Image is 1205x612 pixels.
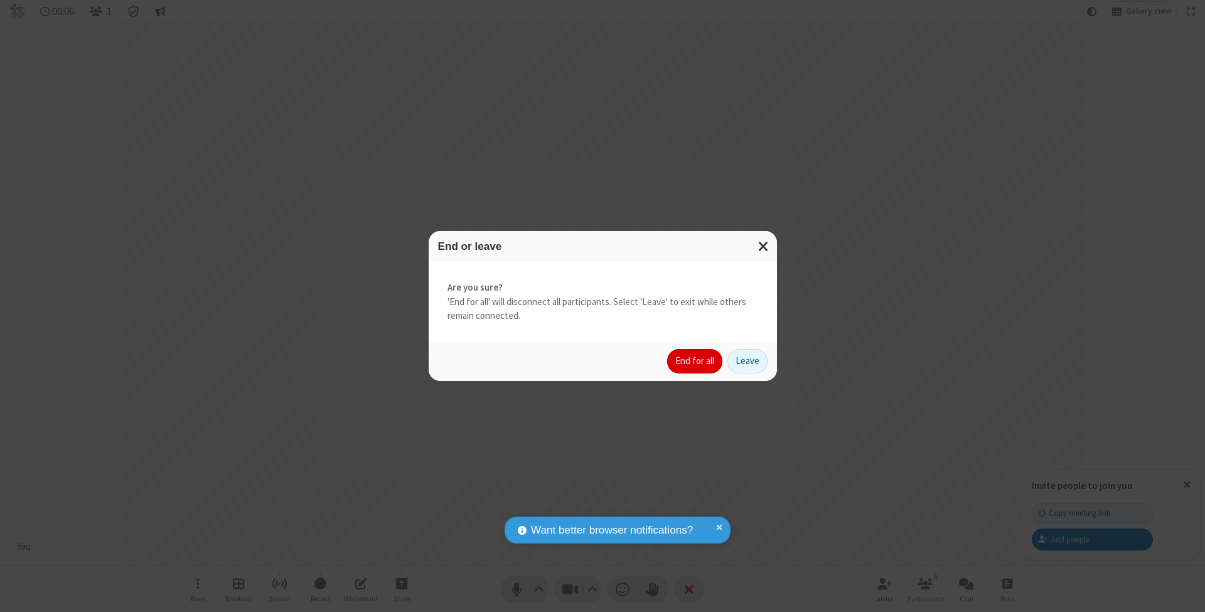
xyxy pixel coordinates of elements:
button: Close modal [751,231,777,262]
div: 'End for all' will disconnect all participants. Select 'Leave' to exit while others remain connec... [429,262,777,342]
button: Leave [727,349,768,374]
button: End for all [667,349,722,374]
h3: End or leave [438,240,768,252]
span: Want better browser notifications? [531,522,693,539]
strong: Are you sure? [447,281,758,295]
